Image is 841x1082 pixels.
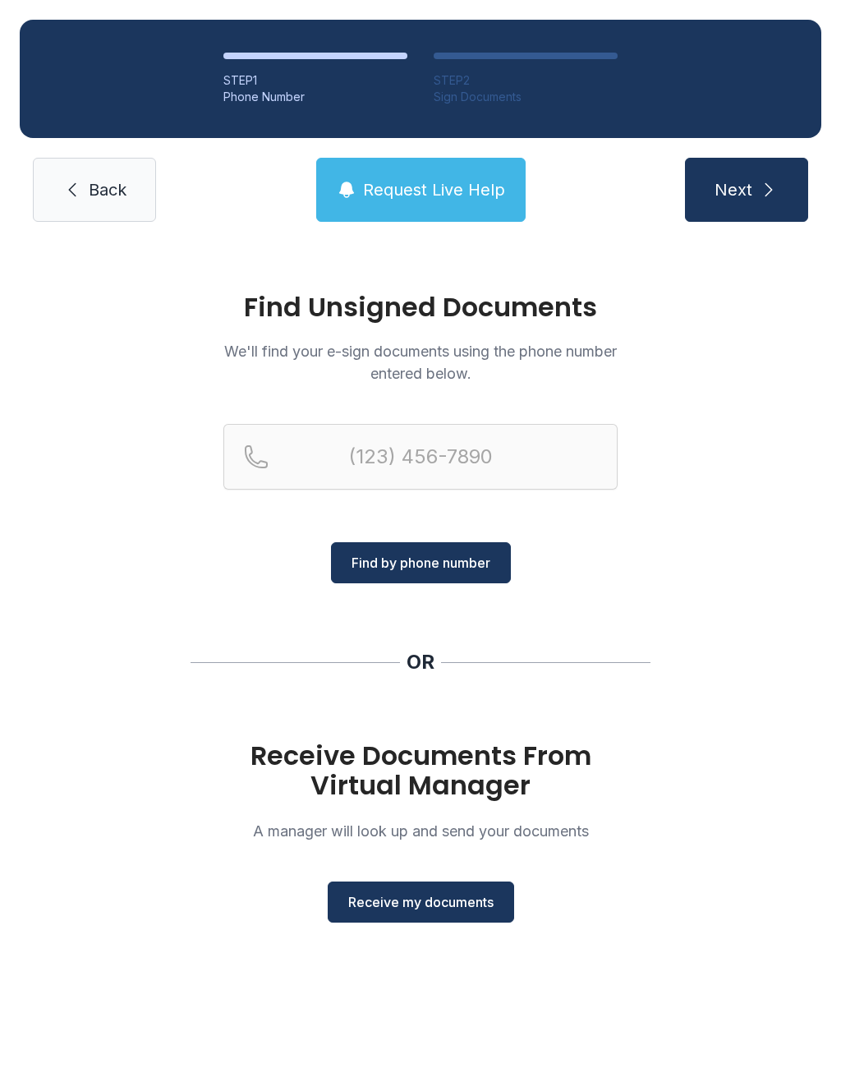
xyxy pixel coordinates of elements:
div: Phone Number [223,89,407,105]
div: Sign Documents [434,89,618,105]
span: Request Live Help [363,178,505,201]
span: Next [715,178,752,201]
div: STEP 2 [434,72,618,89]
p: A manager will look up and send your documents [223,820,618,842]
span: Receive my documents [348,892,494,912]
h1: Find Unsigned Documents [223,294,618,320]
div: OR [407,649,434,675]
div: STEP 1 [223,72,407,89]
h1: Receive Documents From Virtual Manager [223,741,618,800]
input: Reservation phone number [223,424,618,490]
p: We'll find your e-sign documents using the phone number entered below. [223,340,618,384]
span: Back [89,178,126,201]
span: Find by phone number [352,553,490,573]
